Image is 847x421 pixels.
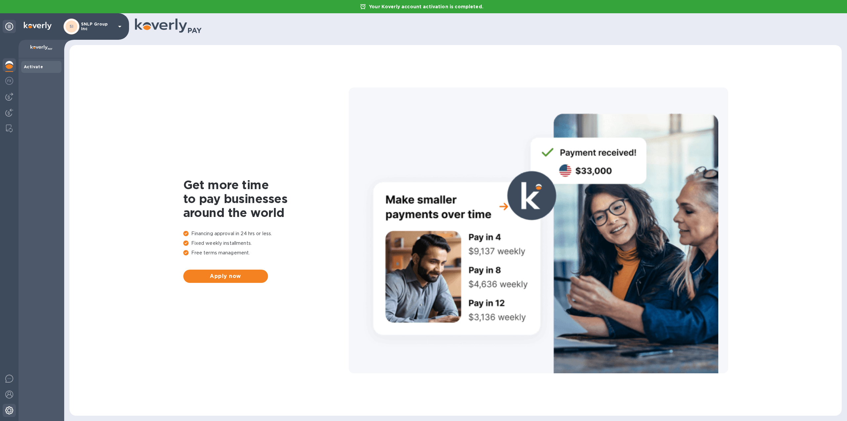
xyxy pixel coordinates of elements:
[183,230,349,237] p: Financing approval in 24 hrs or less.
[183,240,349,247] p: Fixed weekly installments.
[24,22,52,30] img: Logo
[189,272,263,280] span: Apply now
[366,3,487,10] p: Your Koverly account activation is completed.
[81,22,114,31] p: SNLP Group Inc
[183,270,268,283] button: Apply now
[183,178,349,220] h1: Get more time to pay businesses around the world
[24,64,43,69] b: Activate
[69,24,74,29] b: SI
[3,20,16,33] div: Unpin categories
[183,249,349,256] p: Free terms management.
[5,77,13,85] img: Foreign exchange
